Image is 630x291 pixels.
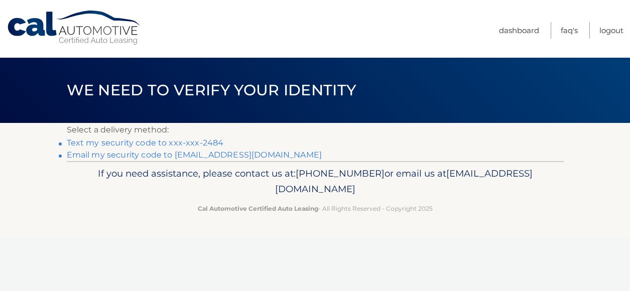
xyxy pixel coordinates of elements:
a: FAQ's [561,22,578,39]
a: Text my security code to xxx-xxx-2484 [67,138,224,148]
a: Logout [599,22,623,39]
p: If you need assistance, please contact us at: or email us at [73,166,557,198]
p: Select a delivery method: [67,123,564,137]
span: [PHONE_NUMBER] [296,168,385,179]
a: Cal Automotive [7,10,142,46]
span: We need to verify your identity [67,81,356,99]
a: Dashboard [499,22,539,39]
p: - All Rights Reserved - Copyright 2025 [73,203,557,214]
strong: Cal Automotive Certified Auto Leasing [198,205,318,212]
a: Email my security code to [EMAIL_ADDRESS][DOMAIN_NAME] [67,150,322,160]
